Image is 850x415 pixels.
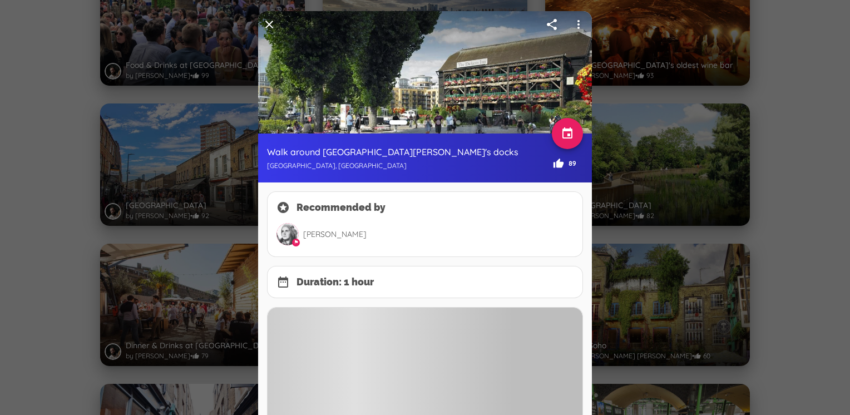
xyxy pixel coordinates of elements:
[292,239,300,246] span: ⚑
[267,145,518,160] h1: Walk around [GEOGRAPHIC_DATA][PERSON_NAME]'s docks
[276,223,299,245] img: Emma Brown
[258,11,592,134] img: A beautiful walk in an incredible marina located in the heart of London! Start in the Tower of Lo...
[296,276,574,287] h2: Duration: 1 hour
[267,160,546,171] span: [GEOGRAPHIC_DATA], [GEOGRAPHIC_DATA]
[569,158,576,169] span: 89
[296,202,574,213] h2: Recommended by
[299,224,574,244] p: [PERSON_NAME]
[547,155,582,172] button: 89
